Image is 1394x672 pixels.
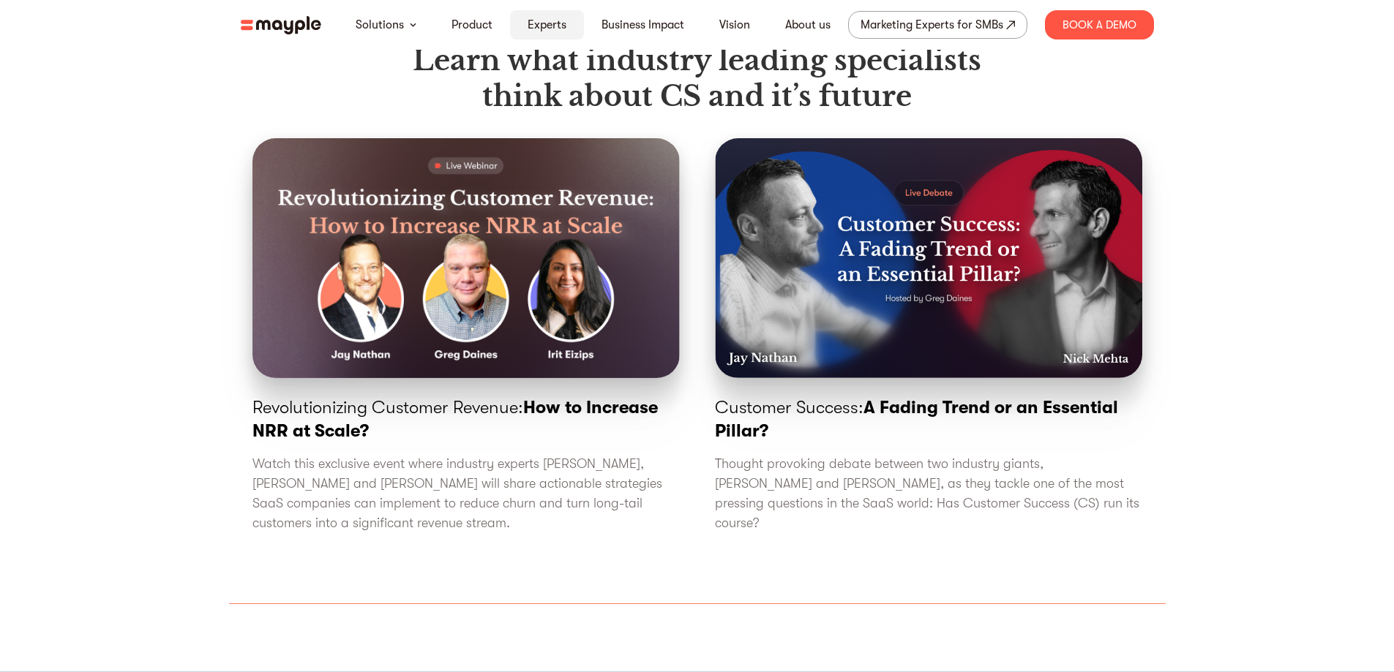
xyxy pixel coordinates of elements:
[848,11,1027,39] a: Marketing Experts for SMBs
[252,138,680,545] a: Revolutionizing Customer Revenue:How to Increase NRR at Scale?Watch this exclusive event where in...
[715,396,1142,442] p: Customer Success:
[252,397,658,441] span: How to Increase NRR at Scale?
[528,16,566,34] a: Experts
[252,454,680,533] p: Watch this exclusive event where industry experts [PERSON_NAME], [PERSON_NAME] and [PERSON_NAME] ...
[715,138,1142,545] a: Customer Success:A Fading Trend or an Essential Pillar?Thought provoking debate between two indus...
[252,396,680,442] p: Revolutionizing Customer Revenue:
[451,16,492,34] a: Product
[356,16,404,34] a: Solutions
[410,23,416,27] img: arrow-down
[785,16,831,34] a: About us
[715,454,1142,533] p: Thought provoking debate between two industry giants, [PERSON_NAME] and [PERSON_NAME], as they ta...
[719,16,750,34] a: Vision
[602,16,684,34] a: Business Impact
[861,15,1003,35] div: Marketing Experts for SMBs
[715,397,1118,441] span: A Fading Trend or an Essential Pillar?
[1045,10,1154,39] div: Book A Demo
[413,42,981,115] h1: Learn what industry leading specialists think about CS and it’s future
[241,16,321,34] img: mayple-logo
